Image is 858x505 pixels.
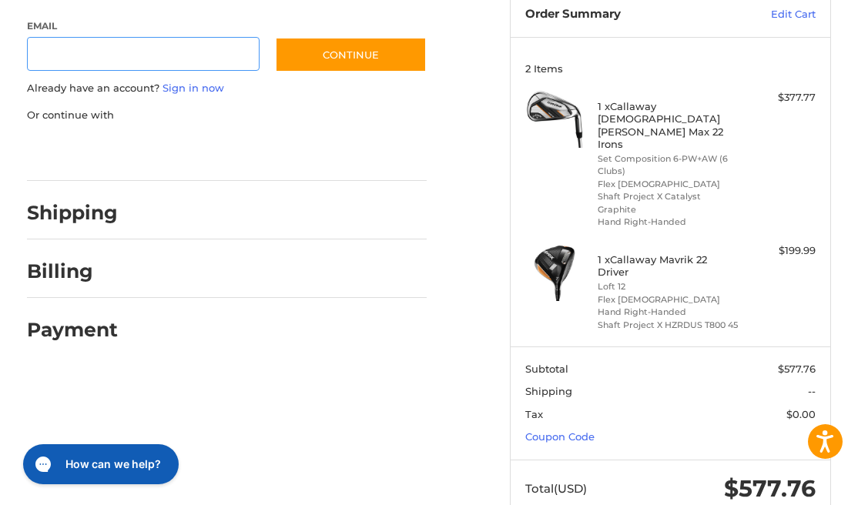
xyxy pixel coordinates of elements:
[598,280,739,293] li: Loft 12
[598,100,739,150] h4: 1 x Callaway [DEMOGRAPHIC_DATA] [PERSON_NAME] Max 22 Irons
[525,7,723,22] h3: Order Summary
[525,430,595,443] a: Coupon Code
[778,363,816,375] span: $577.76
[525,363,568,375] span: Subtotal
[27,81,427,96] p: Already have an account?
[27,259,117,283] h2: Billing
[525,408,543,420] span: Tax
[27,19,260,33] label: Email
[163,82,224,94] a: Sign in now
[283,138,398,166] iframe: PayPal-venmo
[598,306,739,319] li: Hand Right-Handed
[598,178,739,191] li: Flex [DEMOGRAPHIC_DATA]
[598,152,739,178] li: Set Composition 6-PW+AW (6 Clubs)
[598,293,739,306] li: Flex [DEMOGRAPHIC_DATA]
[525,481,587,496] span: Total (USD)
[786,408,816,420] span: $0.00
[22,138,137,166] iframe: PayPal-paypal
[525,385,572,397] span: Shipping
[598,319,739,332] li: Shaft Project X HZRDUS T800 45
[275,37,427,72] button: Continue
[598,253,739,279] h4: 1 x Callaway Mavrik 22 Driver
[598,216,739,229] li: Hand Right-Handed
[723,7,816,22] a: Edit Cart
[525,62,816,75] h3: 2 Items
[15,439,183,490] iframe: Gorgias live chat messenger
[743,243,816,259] div: $199.99
[27,108,427,123] p: Or continue with
[598,190,739,216] li: Shaft Project X Catalyst Graphite
[152,138,268,166] iframe: PayPal-paylater
[724,474,816,503] span: $577.76
[27,201,118,225] h2: Shipping
[27,318,118,342] h2: Payment
[743,90,816,105] div: $377.77
[808,385,816,397] span: --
